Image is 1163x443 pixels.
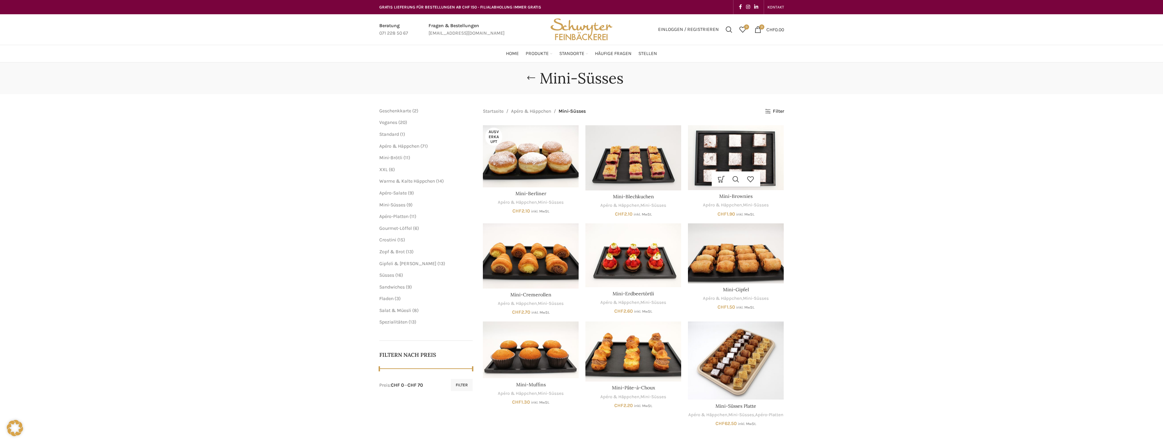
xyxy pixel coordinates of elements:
[483,125,579,187] a: Mini-Berliner
[767,5,784,10] span: KONTAKT
[614,308,633,314] bdi: 2.60
[396,296,399,301] span: 3
[723,287,749,293] a: Mini-Gipfel
[615,211,624,217] span: CHF
[512,399,521,405] span: CHF
[379,5,541,10] span: GRATIS LIEFERUNG FÜR BESTELLUNGEN AB CHF 150 - FILIALABHOLUNG IMMER GRATIS
[688,202,784,208] div: ,
[715,403,756,409] a: Mini-Süsses Platte
[600,394,639,400] a: Apéro & Häppchen
[402,131,403,137] span: 1
[379,225,412,231] span: Gourmet-Löffel
[512,309,530,315] bdi: 2.70
[379,190,407,196] span: Apéro-Salate
[483,108,586,115] nav: Breadcrumb
[719,193,752,199] a: Mini-Brownies
[688,295,784,302] div: ,
[391,382,404,388] span: CHF 0
[538,199,564,206] a: Mini-Süsses
[510,292,551,298] a: Mini-Cremerollen
[531,310,550,315] small: inkl. MwSt.
[407,249,412,255] span: 13
[379,237,396,243] a: Crostini
[638,51,657,57] span: Stellen
[703,202,742,208] a: Apéro & Häppchen
[764,0,787,14] div: Secondary navigation
[559,108,586,115] span: Mini-Süsses
[414,108,417,114] span: 2
[767,0,784,14] a: KONTAKT
[512,208,530,214] bdi: 2.10
[483,199,579,206] div: ,
[512,309,521,315] span: CHF
[722,23,736,36] a: Suchen
[379,382,423,389] div: Preis: —
[414,308,417,313] span: 8
[717,211,727,217] span: CHF
[715,421,725,426] span: CHF
[714,171,729,187] a: In den Warenkorb legen: „Mini-Brownies“
[736,23,749,36] div: Meine Wunschliste
[379,108,411,114] a: Geschenkkarte
[523,71,540,85] a: Go back
[408,202,411,208] span: 9
[585,394,681,400] div: ,
[498,300,537,307] a: Apéro & Häppchen
[595,51,632,57] span: Häufige Fragen
[765,109,784,114] a: Filter
[451,379,473,391] button: Filter
[595,47,632,60] a: Häufige Fragen
[379,319,407,325] a: Spezialitäten
[526,51,549,57] span: Produkte
[379,261,436,266] a: Gipfeli & [PERSON_NAME]
[703,295,742,302] a: Apéro & Häppchen
[379,119,397,125] span: Veganes
[634,212,652,217] small: inkl. MwSt.
[506,51,519,57] span: Home
[752,2,760,12] a: Linkedin social link
[736,23,749,36] a: 0
[640,394,666,400] a: Mini-Süsses
[483,223,579,289] a: Mini-Cremerollen
[429,22,505,37] a: Infobox link
[743,295,769,302] a: Mini-Süsses
[526,47,552,60] a: Produkte
[640,299,666,306] a: Mini-Süsses
[548,26,615,32] a: Site logo
[559,51,584,57] span: Standorte
[379,167,388,172] a: XXL
[615,211,633,217] bdi: 2.10
[540,69,623,87] h1: Mini-Süsses
[515,190,546,197] a: Mini-Berliner
[766,26,784,32] bdi: 0.00
[612,385,655,391] a: Mini-Pâte-à-Choux
[379,284,405,290] a: Sandwiches
[483,108,504,115] a: Startseite
[483,321,579,378] a: Mini-Muffins
[585,125,681,190] a: Mini-Blechkuchen
[759,24,764,30] span: 0
[379,308,411,313] a: Salat & Müesli
[755,412,783,418] a: Apéro-Platten
[405,155,408,161] span: 11
[634,404,652,408] small: inkl. MwSt.
[390,167,393,172] span: 6
[379,143,419,149] span: Apéro & Häppchen
[655,23,722,36] a: Einloggen / Registrieren
[737,2,744,12] a: Facebook social link
[379,178,435,184] a: Warme & Kalte Häppchen
[688,412,784,418] div: , ,
[379,131,399,137] a: Standard
[379,155,402,161] a: Mini-Brötli
[397,272,401,278] span: 16
[736,305,755,310] small: inkl. MwSt.
[379,272,394,278] a: Süsses
[688,223,784,283] a: Mini-Gipfel
[483,390,579,397] div: ,
[411,214,415,219] span: 11
[379,249,405,255] span: Zopf & Brot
